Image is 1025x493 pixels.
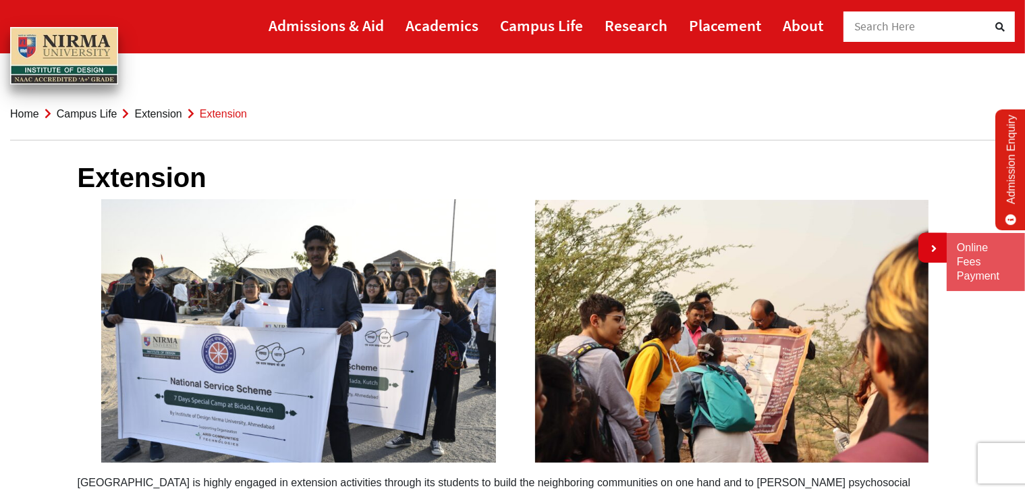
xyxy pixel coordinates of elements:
[957,241,1015,283] a: Online Fees Payment
[101,199,496,463] img: DSC6196-1024x683
[10,88,1015,140] nav: breadcrumb
[269,10,384,41] a: Admissions & Aid
[783,10,823,41] a: About
[57,108,117,120] a: Campus Life
[406,10,478,41] a: Academics
[500,10,583,41] a: Campus Life
[689,10,761,41] a: Placement
[135,108,182,120] a: Extension
[535,200,929,463] img: IMG_1654-min-1024x683
[78,161,948,194] h1: Extension
[605,10,667,41] a: Research
[854,19,916,34] span: Search Here
[10,27,118,85] img: main_logo
[200,108,247,120] span: Extension
[10,108,39,120] a: Home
